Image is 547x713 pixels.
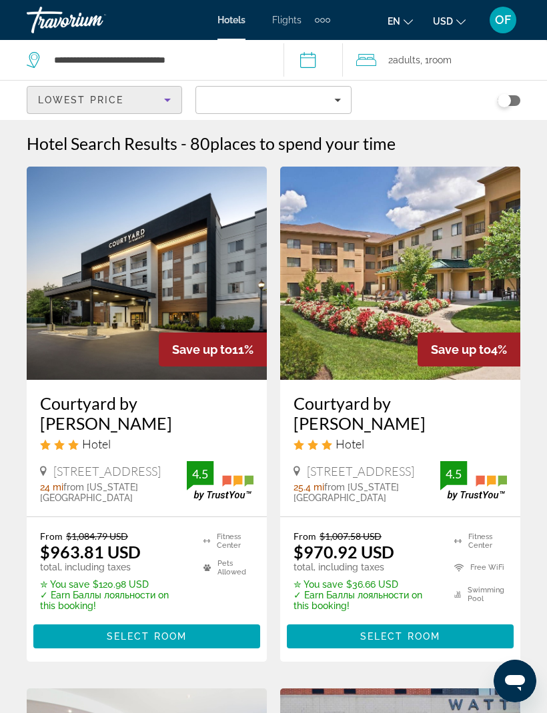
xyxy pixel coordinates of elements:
img: Courtyard by Marriott Edison Woodbridge [27,167,267,380]
del: $1,084.79 USD [66,530,128,542]
button: Travelers: 2 adults, 0 children [343,40,547,80]
div: 4.5 [440,466,467,482]
span: Hotel [336,436,364,451]
p: total, including taxes [294,562,438,572]
span: 2 [388,51,420,69]
div: 3 star Hotel [40,436,253,451]
span: Select Room [360,631,440,642]
img: Courtyard by Marriott Parsippany [280,167,520,380]
h1: Hotel Search Results [27,133,177,153]
img: TrustYou guest rating badge [187,461,253,500]
span: 25.4 mi [294,482,324,492]
li: Pets Allowed [197,558,253,578]
p: $120.98 USD [40,579,187,590]
span: Lowest Price [38,95,123,105]
button: Select check in and out date [284,40,344,80]
span: USD [433,16,453,27]
span: Room [429,55,452,65]
span: from [US_STATE][GEOGRAPHIC_DATA] [294,482,399,503]
img: TrustYou guest rating badge [440,461,507,500]
span: Hotel [82,436,111,451]
del: $1,007.58 USD [320,530,382,542]
a: Courtyard by [PERSON_NAME] [294,393,507,433]
span: 24 mi [40,482,63,492]
span: Save up to [431,343,491,356]
p: ✓ Earn Баллы лояльности on this booking! [294,590,438,611]
h2: 80 [190,133,396,153]
button: Change language [388,11,413,31]
li: Swimming Pool [448,584,507,604]
input: Search hotel destination [53,50,263,70]
span: ✮ You save [294,579,343,590]
p: ✓ Earn Баллы лояльности on this booking! [40,590,187,611]
a: Select Room [287,628,514,642]
div: 3 star Hotel [294,436,507,451]
li: Fitness Center [197,530,253,550]
li: Free WiFi [448,558,507,578]
span: Select Room [107,631,187,642]
span: [STREET_ADDRESS] [53,464,161,478]
p: total, including taxes [40,562,187,572]
span: Adults [393,55,420,65]
a: Travorium [27,3,160,37]
p: $36.66 USD [294,579,438,590]
span: , 1 [420,51,452,69]
span: - [181,133,187,153]
button: Change currency [433,11,466,31]
span: OF [495,13,511,27]
iframe: Кнопка для запуску вікна повідомлень [494,660,536,702]
button: Select Room [287,624,514,648]
div: 11% [159,333,267,366]
span: ✮ You save [40,579,89,590]
span: From [294,530,316,542]
li: Fitness Center [448,530,507,550]
a: Courtyard by [PERSON_NAME] [40,393,253,433]
span: from [US_STATE][GEOGRAPHIC_DATA] [40,482,138,503]
div: 4% [418,333,520,366]
span: From [40,530,63,542]
span: Save up to [172,343,232,356]
a: Select Room [33,628,260,642]
a: Flights [272,15,302,25]
span: places to spend your time [210,133,396,153]
button: User Menu [486,6,520,34]
button: Filters [195,86,351,114]
ins: $970.92 USD [294,542,394,562]
button: Select Room [33,624,260,648]
button: Extra navigation items [315,9,330,31]
a: Hotels [217,15,245,25]
ins: $963.81 USD [40,542,141,562]
span: [STREET_ADDRESS] [307,464,414,478]
mat-select: Sort by [38,92,171,108]
span: en [388,16,400,27]
button: Toggle map [488,95,520,107]
div: 4.5 [187,466,213,482]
